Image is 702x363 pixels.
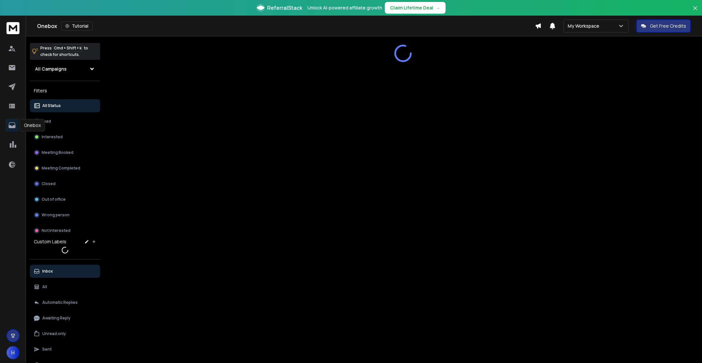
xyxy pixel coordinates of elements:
button: Close banner [691,4,699,20]
button: Meeting Completed [30,162,100,175]
button: Get Free Credits [636,20,691,33]
h1: All Campaigns [35,66,67,72]
button: All Status [30,99,100,112]
button: Automatic Replies [30,296,100,309]
span: Cmd + Shift + k [53,44,83,52]
p: Sent [42,347,52,352]
p: Awaiting Reply [42,316,71,321]
h3: Filters [30,86,100,95]
button: All Campaigns [30,62,100,75]
button: Out of office [30,193,100,206]
button: Lead [30,115,100,128]
button: Inbox [30,265,100,278]
p: Unread only [42,331,66,336]
p: Out of office [42,197,66,202]
p: Interested [42,134,63,140]
p: Lead [42,119,51,124]
button: All [30,280,100,293]
button: Tutorial [61,21,93,31]
div: Onebox [20,119,45,131]
p: All Status [42,103,61,108]
p: All [42,284,47,289]
p: Inbox [42,269,53,274]
button: Claim Lifetime Deal→ [385,2,446,14]
button: Unread only [30,327,100,340]
p: Press to check for shortcuts. [40,45,88,58]
p: Not Interested [42,228,71,233]
button: Closed [30,177,100,190]
button: H [6,346,19,359]
h3: Custom Labels [34,238,66,245]
span: → [436,5,440,11]
p: Meeting Booked [42,150,73,155]
button: Wrong person [30,208,100,222]
p: My Workspace [568,23,602,29]
div: Onebox [37,21,535,31]
button: Not Interested [30,224,100,237]
button: Sent [30,343,100,356]
button: Interested [30,130,100,143]
span: ReferralStack [267,4,302,12]
p: Get Free Credits [650,23,686,29]
p: Meeting Completed [42,166,80,171]
p: Closed [42,181,56,186]
p: Unlock AI-powered affiliate growth [307,5,382,11]
p: Wrong person [42,212,70,218]
p: Automatic Replies [42,300,78,305]
button: Meeting Booked [30,146,100,159]
button: Awaiting Reply [30,312,100,325]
